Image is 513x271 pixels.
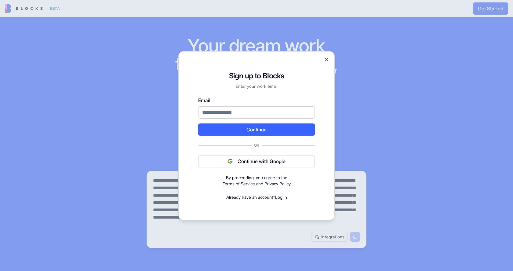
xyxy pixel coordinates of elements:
[198,175,315,187] div: and
[275,194,287,200] a: Log in
[223,181,255,186] a: Terms of Service
[252,143,262,148] span: Or
[198,175,315,181] div: By proceeding, you agree to the
[228,159,233,164] img: google logo
[198,194,315,200] div: Already have an account?
[198,155,315,167] button: Continue with Google
[198,97,315,104] label: Email
[198,71,315,81] h1: Sign up to Blocks
[198,123,315,136] button: Continue
[264,181,291,186] a: Privacy Policy
[198,83,315,89] p: Enter your work email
